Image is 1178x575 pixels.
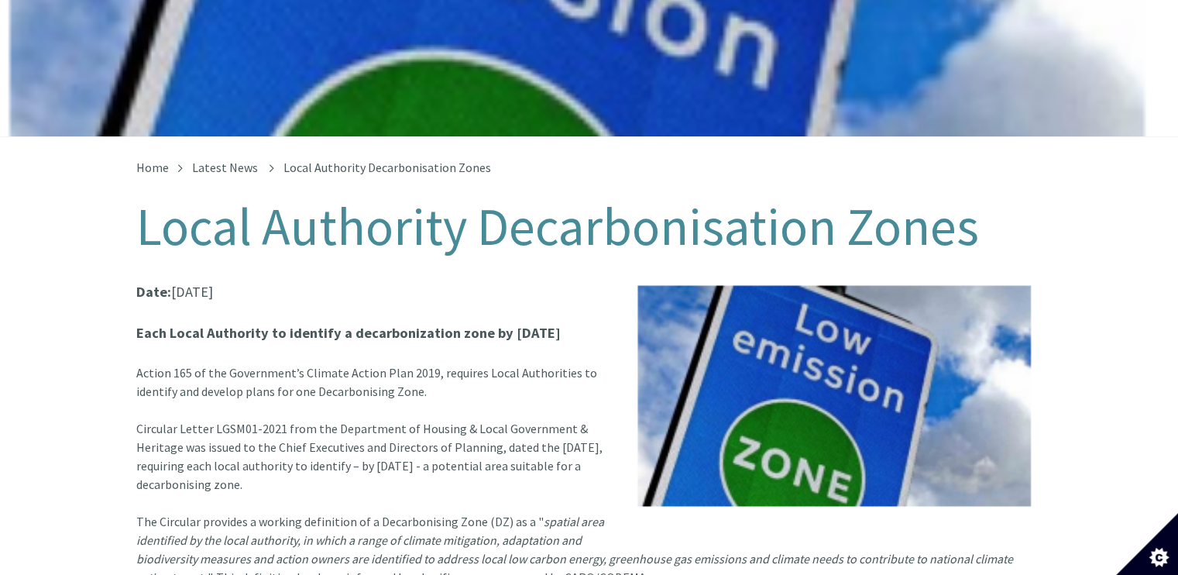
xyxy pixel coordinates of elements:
[136,283,171,301] strong: Date:
[136,324,561,342] strong: Each Local Authority to identify a decarbonization zone by [DATE]
[136,198,1042,256] h1: Local Authority Decarbonisation Zones
[283,160,491,175] span: Local Authority Decarbonisation Zones
[1116,513,1178,575] button: Set cookie preferences
[192,160,258,175] a: Latest News
[634,281,1042,513] img: Low Emission Sign
[136,365,597,399] font: Action 165 of the Government’s Climate Action Plan 2019, requires Local Authorities to identify a...
[136,421,603,492] font: Circular Letter LGSM01-2021 from the Department of Housing & Local Government & Heritage was issu...
[136,281,1042,303] p: [DATE]
[136,160,169,175] a: Home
